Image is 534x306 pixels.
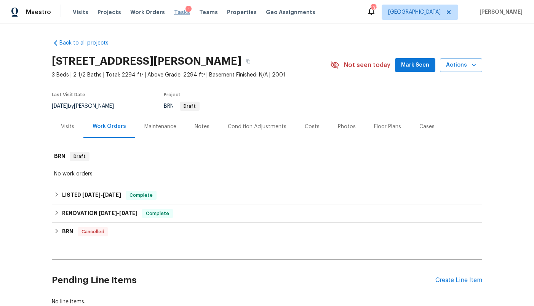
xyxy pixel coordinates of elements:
span: - [82,192,121,198]
span: [DATE] [99,210,117,216]
span: [DATE] [82,192,101,198]
h6: BRN [62,227,73,236]
span: Geo Assignments [266,8,315,16]
span: Last Visit Date [52,92,85,97]
div: Condition Adjustments [228,123,286,131]
span: Tasks [174,10,190,15]
span: Draft [70,153,89,160]
div: LISTED [DATE]-[DATE]Complete [52,186,482,204]
a: Back to all projects [52,39,125,47]
div: RENOVATION [DATE]-[DATE]Complete [52,204,482,223]
span: Work Orders [130,8,165,16]
div: Cases [419,123,435,131]
div: 1 [185,6,192,13]
span: Visits [73,8,88,16]
button: Mark Seen [395,58,435,72]
span: BRN [164,104,200,109]
span: [PERSON_NAME] [476,8,523,16]
span: [DATE] [103,192,121,198]
span: Project [164,92,181,97]
div: Costs [305,123,320,131]
button: Actions [440,58,482,72]
button: Copy Address [241,54,255,68]
div: No line items. [52,298,482,306]
span: Maestro [26,8,51,16]
span: Mark Seen [401,61,429,70]
span: Not seen today [344,61,390,69]
h6: RENOVATION [62,209,137,218]
div: by [PERSON_NAME] [52,102,123,111]
span: Actions [446,61,476,70]
span: Draft [181,104,199,108]
div: Photos [338,123,356,131]
div: Notes [195,123,209,131]
span: 3 Beds | 2 1/2 Baths | Total: 2294 ft² | Above Grade: 2294 ft² | Basement Finished: N/A | 2001 [52,71,330,79]
div: No work orders. [54,170,480,178]
div: Floor Plans [374,123,401,131]
span: - [99,210,137,216]
span: Complete [126,191,156,199]
h6: BRN [54,152,65,161]
div: Create Line Item [435,277,482,284]
span: Properties [227,8,257,16]
div: Work Orders [93,123,126,130]
div: BRN Cancelled [52,223,482,241]
h2: Pending Line Items [52,263,435,298]
div: Visits [61,123,74,131]
span: [GEOGRAPHIC_DATA] [388,8,441,16]
span: Teams [199,8,218,16]
h2: [STREET_ADDRESS][PERSON_NAME] [52,57,241,65]
div: 133 [371,5,376,12]
h6: LISTED [62,191,121,200]
span: Cancelled [78,228,107,236]
span: Projects [98,8,121,16]
span: Complete [143,210,172,217]
div: Maintenance [144,123,176,131]
div: BRN Draft [52,144,482,169]
span: [DATE] [52,104,68,109]
span: [DATE] [119,210,137,216]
